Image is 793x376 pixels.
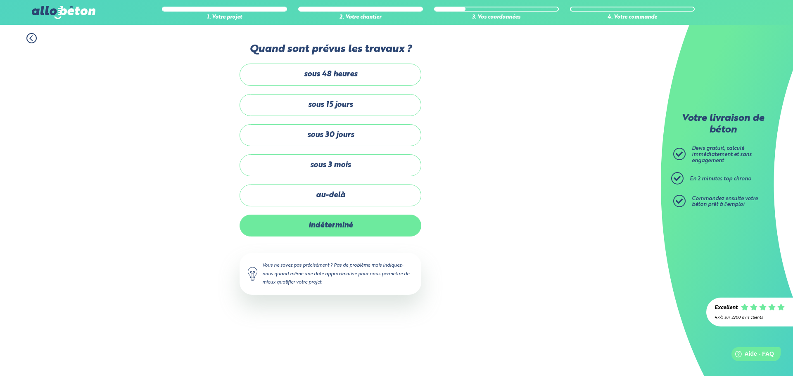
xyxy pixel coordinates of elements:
[32,6,95,19] img: allobéton
[434,14,559,21] div: 3. Vos coordonnées
[719,344,784,367] iframe: Help widget launcher
[240,184,421,206] label: au-delà
[240,253,421,294] div: Vous ne savez pas précisément ? Pas de problème mais indiquez-nous quand même une date approximat...
[240,94,421,116] label: sous 15 jours
[240,154,421,176] label: sous 3 mois
[162,14,287,21] div: 1. Votre projet
[240,43,421,55] label: Quand sont prévus les travaux ?
[240,64,421,85] label: sous 48 heures
[570,14,695,21] div: 4. Votre commande
[298,14,423,21] div: 2. Votre chantier
[240,215,421,236] label: indéterminé
[240,124,421,146] label: sous 30 jours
